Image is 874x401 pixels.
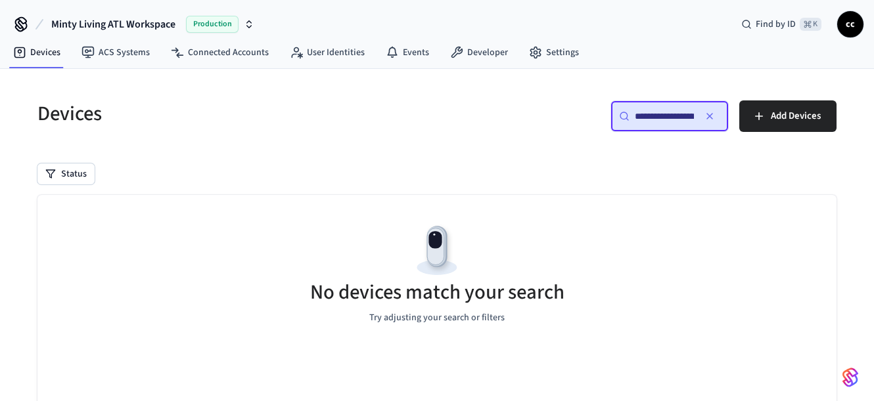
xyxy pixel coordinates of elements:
span: cc [839,12,862,36]
h5: No devices match your search [310,279,564,306]
img: Devices Empty State [407,221,467,280]
span: Add Devices [771,108,821,125]
h5: Devices [37,100,429,127]
a: Settings [518,41,589,64]
a: Events [375,41,440,64]
span: ⌘ K [800,18,821,31]
button: Add Devices [739,100,837,132]
a: Developer [440,41,518,64]
img: SeamLogoGradient.69752ec5.svg [842,367,858,388]
p: Try adjusting your search or filters [369,311,505,325]
a: Connected Accounts [160,41,279,64]
span: Minty Living ATL Workspace [51,16,175,32]
a: Devices [3,41,71,64]
button: Status [37,163,95,184]
span: Production [186,16,239,33]
span: Find by ID [756,18,796,31]
a: User Identities [279,41,375,64]
div: Find by ID⌘ K [731,12,832,36]
button: cc [837,11,863,37]
a: ACS Systems [71,41,160,64]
